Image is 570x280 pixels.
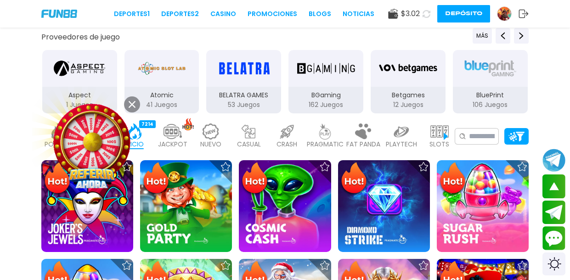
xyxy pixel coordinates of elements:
[473,28,492,44] button: Previous providers
[371,100,446,110] p: 12 Juegos
[240,123,258,140] img: casual_light.webp
[206,90,281,100] p: BELATRA GAMES
[114,9,150,19] a: Deportes1
[371,90,446,100] p: Betgames
[542,252,565,275] div: Switch theme
[210,9,236,19] a: CASINO
[124,100,199,110] p: 41 Juegos
[203,49,285,114] button: BELATRA GAMES
[139,120,156,128] div: 7214
[367,49,449,114] button: Betgames
[277,140,297,149] p: CRASH
[285,49,367,114] button: BGaming
[542,226,565,250] button: Contact customer service
[239,160,331,252] img: Cosmic Cash
[339,161,369,197] img: Hot
[497,7,511,21] img: Avatar
[497,6,519,21] a: Avatar
[206,100,281,110] p: 53 Juegos
[200,140,221,149] p: NUEVO
[42,100,117,110] p: 1 Juegos
[141,161,171,197] img: Hot
[430,123,449,140] img: slots_light.webp
[542,148,565,172] button: Join telegram channel
[124,90,199,100] p: Atomic
[158,140,187,149] p: JACKPOT
[461,56,519,81] img: BluePrint
[508,132,525,141] img: Platform Filter
[288,100,363,110] p: 162 Juegos
[41,10,77,17] img: Company Logo
[240,161,270,197] img: Hot
[338,160,430,252] img: Diamond Strike
[161,9,199,19] a: Deportes2
[278,123,296,140] img: crash_light.webp
[354,123,372,140] img: fat_panda_light.webp
[401,8,420,19] span: $ 3.02
[496,28,510,44] button: Previous providers
[49,100,135,185] img: Image Link
[202,123,220,140] img: new_light.webp
[437,5,490,22] button: Depósito
[542,201,565,224] button: Join telegram
[248,9,297,19] a: Promociones
[136,56,187,81] img: Atomic
[288,90,363,100] p: BGaming
[307,140,344,149] p: PRAGMATIC
[392,123,411,140] img: playtech_light.webp
[121,49,203,114] button: Atomic
[140,160,232,252] img: Gold Party
[215,56,273,81] img: BELATRA GAMES
[542,174,565,198] button: scroll up
[41,160,133,252] img: Joker's Jewels
[164,123,182,140] img: jackpot_light.webp
[45,140,72,149] p: POPULAR
[39,49,121,114] button: Aspect
[437,160,529,252] img: Sugar Rush
[343,9,374,19] a: NOTICIAS
[182,118,194,130] img: hot
[309,9,331,19] a: BLOGS
[514,28,529,44] button: Next providers
[297,56,355,81] img: BGaming
[54,56,105,81] img: Aspect
[346,140,380,149] p: FAT PANDA
[316,123,334,140] img: pragmatic_light.webp
[42,161,72,197] img: Hot
[449,49,531,114] button: BluePrint
[42,90,117,100] p: Aspect
[41,32,120,42] button: Proveedores de juego
[237,140,261,149] p: CASUAL
[438,161,468,197] img: Hot
[386,140,417,149] p: PLAYTECH
[453,100,528,110] p: 106 Juegos
[453,90,528,100] p: BluePrint
[429,140,449,149] p: SLOTS
[379,56,437,81] img: Betgames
